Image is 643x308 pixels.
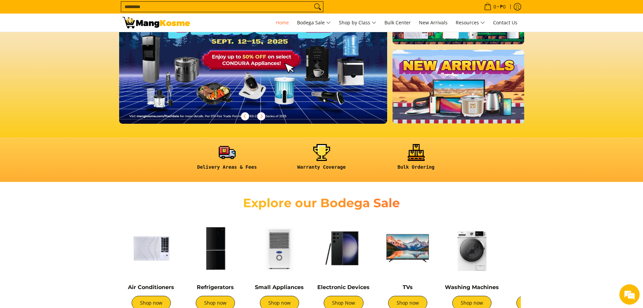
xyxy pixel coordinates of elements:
[276,19,289,26] span: Home
[197,284,234,290] a: Refrigerators
[254,109,269,124] button: Next
[315,219,372,277] img: Electronic Devices
[507,219,565,277] img: Cookers
[251,219,308,277] img: Small Appliances
[123,17,190,28] img: Mang Kosme: Your Home Appliances Warehouse Sale Partner!
[482,3,508,10] span: •
[443,219,501,277] img: Washing Machines
[416,14,451,32] a: New Arrivals
[339,19,376,27] span: Shop by Class
[317,284,370,290] a: Electronic Devices
[490,14,521,32] a: Contact Us
[499,4,507,9] span: ₱0
[187,219,244,277] img: Refrigerators
[294,14,334,32] a: Bodega Sale
[278,144,366,175] a: <h6><strong>Warranty Coverage</strong></h6>
[384,19,411,26] span: Bulk Center
[312,2,323,12] button: Search
[123,219,180,277] img: Air Conditioners
[456,19,485,27] span: Resources
[403,284,413,290] a: TVs
[297,19,331,27] span: Bodega Sale
[372,144,460,175] a: <h6><strong>Bulk Ordering</strong></h6>
[224,195,420,211] h2: Explore our Bodega Sale
[128,284,174,290] a: Air Conditioners
[452,14,488,32] a: Resources
[255,284,304,290] a: Small Appliances
[336,14,380,32] a: Shop by Class
[379,219,436,277] img: TVs
[493,19,517,26] span: Contact Us
[197,14,521,32] nav: Main Menu
[445,284,499,290] a: Washing Machines
[272,14,292,32] a: Home
[381,14,414,32] a: Bulk Center
[238,109,252,124] button: Previous
[492,4,497,9] span: 0
[183,144,271,175] a: <h6><strong>Delivery Areas & Fees</strong></h6>
[419,19,448,26] span: New Arrivals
